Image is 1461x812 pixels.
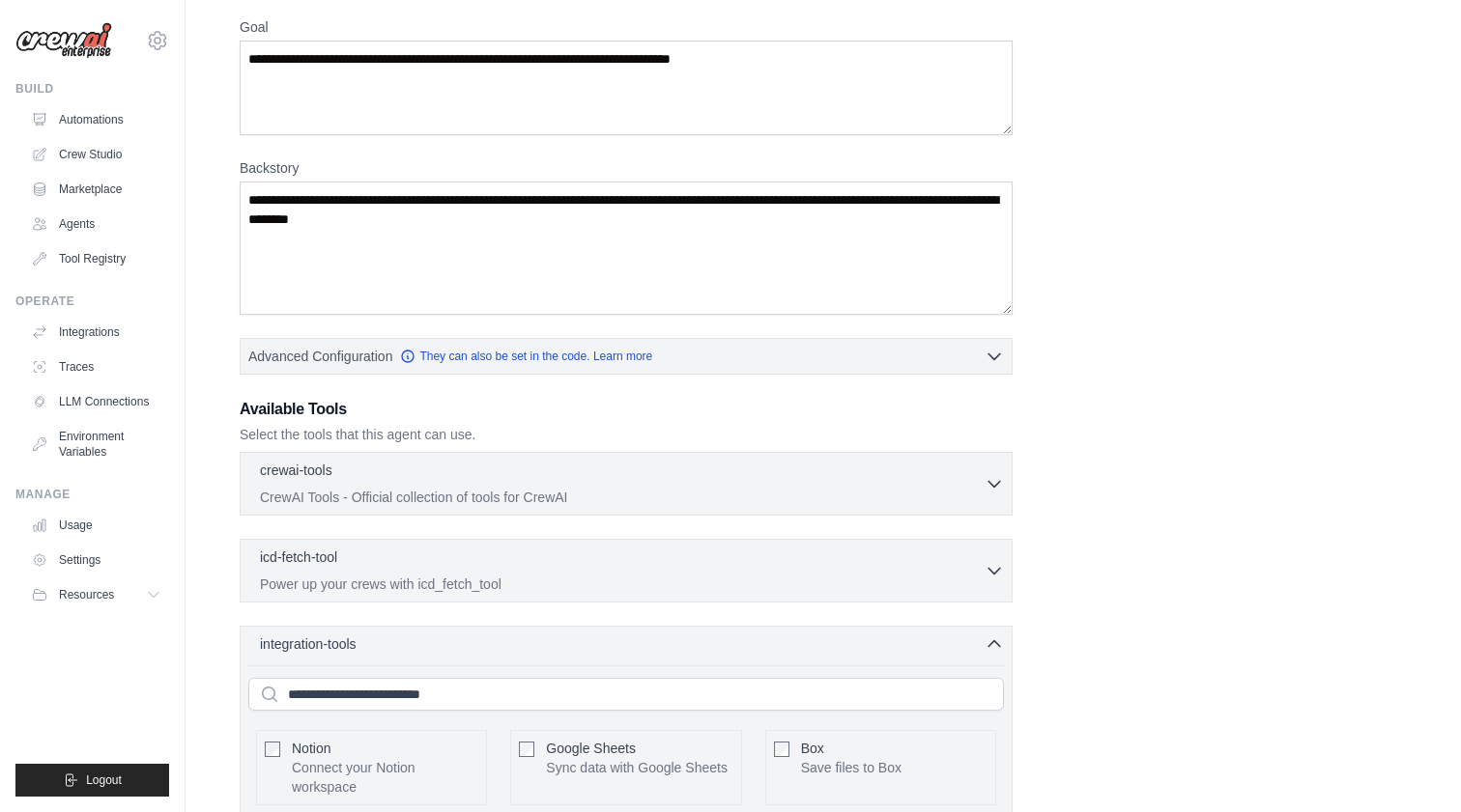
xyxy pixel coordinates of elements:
p: CrewAI Tools - Official collection of tools for CrewAI [260,488,985,507]
span: Advanced Configuration [248,347,392,366]
div: Manage [15,487,169,502]
div: Operate [15,294,169,309]
button: crewai-tools CrewAI Tools - Official collection of tools for CrewAI [248,461,1004,507]
span: Box [801,741,824,756]
a: Environment Variables [23,421,169,467]
a: Integrations [23,317,169,348]
a: Settings [23,545,169,575]
label: Backstory [240,158,1013,178]
a: They can also be set in the code. Learn more [400,349,652,364]
a: Traces [23,351,169,382]
span: Notion [292,741,330,756]
a: LLM Connections [23,386,169,417]
img: Logo [15,22,112,59]
p: Connect your Notion workspace [292,758,478,797]
a: Marketplace [23,174,169,205]
button: Advanced Configuration They can also be set in the code. Learn more [241,339,1012,374]
h3: Available Tools [240,398,1013,421]
div: Build [15,81,169,97]
button: Logout [15,764,169,797]
p: Save files to Box [801,758,902,777]
a: Crew Studio [23,139,169,170]
p: Sync data with Google Sheets [546,758,728,777]
p: crewai-tools [260,461,332,480]
span: integration-tools [260,634,357,654]
p: Power up your crews with icd_fetch_tool [260,574,985,594]
a: Tool Registry [23,243,169,274]
span: Logout [86,772,122,788]
p: icd-fetch-tool [260,547,337,567]
a: Usage [23,510,169,541]
a: Automations [23,104,169,135]
span: Google Sheets [546,741,636,756]
p: Select the tools that this agent can use. [240,425,1013,444]
button: icd-fetch-tool Power up your crews with icd_fetch_tool [248,547,1004,594]
label: Goal [240,17,1013,37]
button: integration-tools [248,634,1004,654]
button: Resources [23,579,169,610]
a: Agents [23,209,169,239]
span: Resources [59,587,114,602]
